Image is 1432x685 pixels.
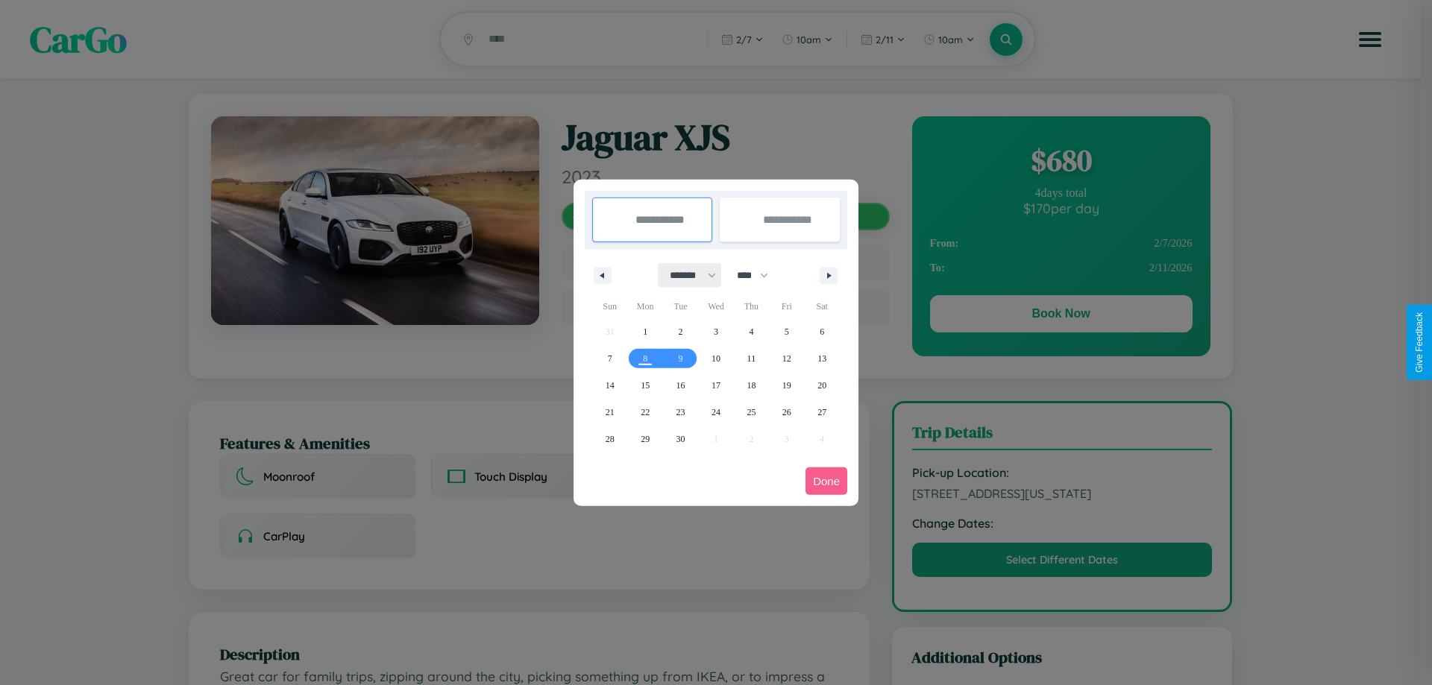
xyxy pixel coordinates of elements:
[627,372,662,399] button: 15
[734,294,769,318] span: Thu
[606,399,615,426] span: 21
[676,372,685,399] span: 16
[679,345,683,372] span: 9
[627,294,662,318] span: Mon
[782,372,791,399] span: 19
[769,372,804,399] button: 19
[712,372,720,399] span: 17
[734,372,769,399] button: 18
[698,294,733,318] span: Wed
[641,372,650,399] span: 15
[679,318,683,345] span: 2
[734,345,769,372] button: 11
[663,399,698,426] button: 23
[805,318,840,345] button: 6
[592,426,627,452] button: 28
[663,318,698,345] button: 2
[592,345,627,372] button: 7
[663,426,698,452] button: 30
[782,345,791,372] span: 12
[734,399,769,426] button: 25
[712,345,720,372] span: 10
[643,318,647,345] span: 1
[608,345,612,372] span: 7
[749,318,753,345] span: 4
[698,372,733,399] button: 17
[805,467,847,495] button: Done
[769,399,804,426] button: 26
[785,318,789,345] span: 5
[734,318,769,345] button: 4
[817,399,826,426] span: 27
[627,426,662,452] button: 29
[698,399,733,426] button: 24
[627,399,662,426] button: 22
[805,372,840,399] button: 20
[698,345,733,372] button: 10
[663,372,698,399] button: 16
[769,318,804,345] button: 5
[769,345,804,372] button: 12
[641,426,650,452] span: 29
[627,318,662,345] button: 1
[805,399,840,426] button: 27
[712,399,720,426] span: 24
[782,399,791,426] span: 26
[592,372,627,399] button: 14
[592,399,627,426] button: 21
[663,294,698,318] span: Tue
[663,345,698,372] button: 9
[698,318,733,345] button: 3
[714,318,718,345] span: 3
[817,345,826,372] span: 13
[747,372,756,399] span: 18
[805,345,840,372] button: 13
[641,399,650,426] span: 22
[606,426,615,452] span: 28
[820,318,824,345] span: 6
[643,345,647,372] span: 8
[747,345,756,372] span: 11
[592,294,627,318] span: Sun
[817,372,826,399] span: 20
[747,399,756,426] span: 25
[606,372,615,399] span: 14
[769,294,804,318] span: Fri
[676,399,685,426] span: 23
[676,426,685,452] span: 30
[627,345,662,372] button: 8
[1414,312,1425,373] div: Give Feedback
[805,294,840,318] span: Sat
